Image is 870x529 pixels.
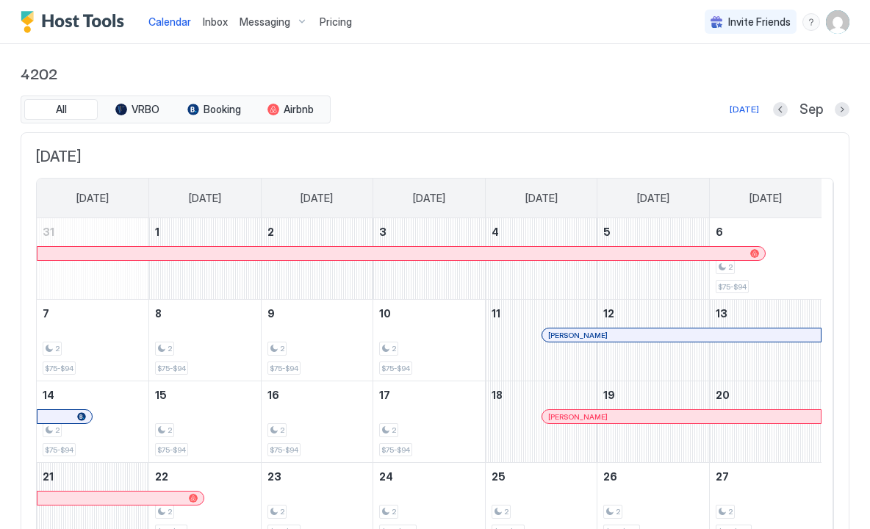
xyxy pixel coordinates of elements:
[37,381,149,463] td: September 14, 2025
[709,300,822,381] td: September 13, 2025
[262,218,373,245] a: September 2, 2025
[149,218,262,300] td: September 1, 2025
[43,470,54,483] span: 21
[710,218,822,245] a: September 6, 2025
[735,179,797,218] a: Saturday
[168,507,172,517] span: 2
[379,307,391,320] span: 10
[802,13,820,31] div: menu
[492,226,499,238] span: 4
[24,99,98,120] button: All
[45,445,73,455] span: $75-$94
[270,445,298,455] span: $75-$94
[149,218,261,245] a: September 1, 2025
[637,192,669,205] span: [DATE]
[381,445,410,455] span: $75-$94
[76,192,109,205] span: [DATE]
[157,445,186,455] span: $75-$94
[492,470,506,483] span: 25
[101,99,174,120] button: VRBO
[168,425,172,435] span: 2
[716,389,730,401] span: 20
[37,218,149,300] td: August 31, 2025
[603,470,617,483] span: 26
[597,218,710,300] td: September 5, 2025
[379,470,393,483] span: 24
[716,470,729,483] span: 27
[548,331,608,340] span: [PERSON_NAME]
[603,226,611,238] span: 5
[597,300,709,327] a: September 12, 2025
[148,14,191,29] a: Calendar
[826,10,849,34] div: User profile
[189,192,221,205] span: [DATE]
[155,307,162,320] span: 8
[21,11,131,33] a: Host Tools Logo
[373,218,485,245] a: September 3, 2025
[485,218,597,300] td: September 4, 2025
[749,192,782,205] span: [DATE]
[492,389,503,401] span: 18
[392,344,396,353] span: 2
[267,307,275,320] span: 9
[710,463,822,490] a: September 27, 2025
[603,307,614,320] span: 12
[37,381,148,409] a: September 14, 2025
[392,425,396,435] span: 2
[597,381,709,409] a: September 19, 2025
[603,389,615,401] span: 19
[718,282,747,292] span: $75-$94
[710,300,822,327] a: September 13, 2025
[37,300,149,381] td: September 7, 2025
[728,262,733,272] span: 2
[373,300,486,381] td: September 10, 2025
[37,218,148,245] a: August 31, 2025
[149,463,261,490] a: September 22, 2025
[492,307,500,320] span: 11
[548,412,815,422] div: [PERSON_NAME]
[398,179,460,218] a: Wednesday
[262,381,373,409] a: September 16, 2025
[286,179,348,218] a: Tuesday
[373,463,485,490] a: September 24, 2025
[155,226,159,238] span: 1
[525,192,558,205] span: [DATE]
[261,218,373,300] td: September 2, 2025
[21,96,331,123] div: tab-group
[373,218,486,300] td: September 3, 2025
[511,179,572,218] a: Thursday
[261,381,373,463] td: September 16, 2025
[373,381,485,409] a: September 17, 2025
[262,300,373,327] a: September 9, 2025
[504,507,508,517] span: 2
[597,463,709,490] a: September 26, 2025
[373,300,485,327] a: September 10, 2025
[320,15,352,29] span: Pricing
[379,389,390,401] span: 17
[168,344,172,353] span: 2
[149,381,261,409] a: September 15, 2025
[379,226,387,238] span: 3
[486,300,597,327] a: September 11, 2025
[280,425,284,435] span: 2
[43,307,49,320] span: 7
[616,507,620,517] span: 2
[45,364,73,373] span: $75-$94
[174,179,236,218] a: Monday
[177,99,251,120] button: Booking
[301,192,333,205] span: [DATE]
[203,14,228,29] a: Inbox
[486,381,597,409] a: September 18, 2025
[727,101,761,118] button: [DATE]
[280,344,284,353] span: 2
[21,62,849,84] span: 4202
[716,226,723,238] span: 6
[622,179,684,218] a: Friday
[548,331,815,340] div: [PERSON_NAME]
[149,300,261,327] a: September 8, 2025
[486,218,597,245] a: September 4, 2025
[262,463,373,490] a: September 23, 2025
[43,226,54,238] span: 31
[203,15,228,28] span: Inbox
